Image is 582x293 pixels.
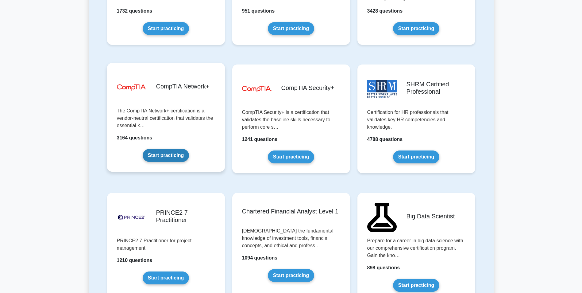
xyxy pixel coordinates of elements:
a: Start practicing [268,269,314,282]
a: Start practicing [268,150,314,163]
a: Start practicing [393,150,439,163]
a: Start practicing [143,22,189,35]
a: Start practicing [143,149,189,162]
a: Start practicing [393,22,439,35]
a: Start practicing [393,279,439,292]
a: Start practicing [143,272,189,284]
a: Start practicing [268,22,314,35]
